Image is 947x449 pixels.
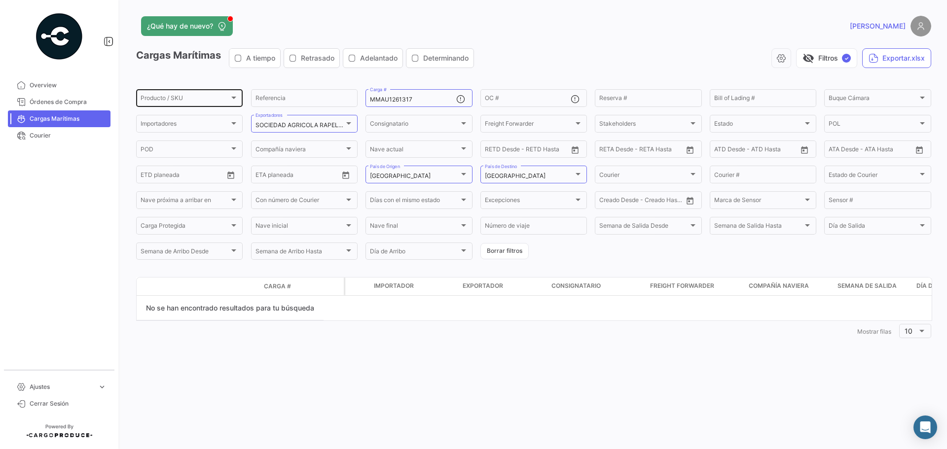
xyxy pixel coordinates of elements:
[301,53,334,63] span: Retrasado
[745,277,834,295] datatable-header-cell: Compañía naviera
[343,49,402,68] button: Adelantado
[319,282,344,290] datatable-header-cell: Póliza
[624,147,663,154] input: Hasta
[913,415,937,439] div: Abrir Intercom Messenger
[862,48,931,68] button: Exportar.xlsx
[599,147,617,154] input: Desde
[802,52,814,64] span: visibility_off
[370,122,459,129] span: Consignatario
[374,281,414,290] span: Importador
[141,198,229,205] span: Nave próxima a arribar en
[752,147,792,154] input: ATD Hasta
[547,277,646,295] datatable-header-cell: Consignatario
[338,168,353,182] button: Open calendar
[147,21,213,31] span: ¿Qué hay de nuevo?
[181,282,260,290] datatable-header-cell: Estado de Envio
[714,147,745,154] input: ATD Desde
[223,168,238,182] button: Open calendar
[255,147,344,154] span: Compañía naviera
[30,114,107,123] span: Cargas Marítimas
[714,198,803,205] span: Marca de Sensor
[30,131,107,140] span: Courier
[866,147,905,154] input: ATA Hasta
[857,328,891,335] span: Mostrar filas
[8,110,110,127] a: Cargas Marítimas
[905,327,912,335] span: 10
[643,198,682,205] input: Creado Hasta
[8,127,110,144] a: Courier
[829,224,917,231] span: Día de Salida
[829,147,859,154] input: ATA Desde
[485,147,503,154] input: Desde
[370,147,459,154] span: Nave actual
[360,53,398,63] span: Adelantado
[35,12,84,61] img: powered-by.png
[850,21,906,31] span: [PERSON_NAME]
[141,224,229,231] span: Carga Protegida
[136,48,477,68] h3: Cargas Marítimas
[284,49,339,68] button: Retrasado
[137,296,324,320] div: No se han encontrado resultados para tu búsqueda
[599,198,636,205] input: Creado Desde
[345,277,370,295] datatable-header-cell: Carga Protegida
[30,81,107,90] span: Overview
[650,281,714,290] span: Freight Forwarder
[911,16,931,36] img: placeholder-user.png
[30,98,107,106] span: Órdenes de Compra
[255,224,344,231] span: Nave inicial
[480,243,529,259] button: Borrar filtros
[714,122,803,129] span: Estado
[370,172,431,179] mat-select-trigger: [GEOGRAPHIC_DATA]
[797,142,812,157] button: Open calendar
[229,49,280,68] button: A tiempo
[30,399,107,408] span: Cerrar Sesión
[599,173,688,179] span: Courier
[165,173,205,179] input: Hasta
[834,277,912,295] datatable-header-cell: Semana de Salida
[370,224,459,231] span: Nave final
[141,173,158,179] input: Desde
[485,122,574,129] span: Freight Forwarder
[370,249,459,256] span: Día de Arribo
[255,173,273,179] input: Desde
[912,142,927,157] button: Open calendar
[749,281,809,290] span: Compañía naviera
[141,147,229,154] span: POD
[141,122,229,129] span: Importadores
[370,198,459,205] span: Días con el mismo estado
[599,224,688,231] span: Semana de Salida Desde
[510,147,549,154] input: Hasta
[141,96,229,103] span: Producto / SKU
[246,53,275,63] span: A tiempo
[370,277,459,295] datatable-header-cell: Importador
[796,48,857,68] button: visibility_offFiltros✓
[842,54,851,63] span: ✓
[8,77,110,94] a: Overview
[98,382,107,391] span: expand_more
[30,382,94,391] span: Ajustes
[599,122,688,129] span: Stakeholders
[683,193,697,208] button: Open calendar
[264,282,291,291] span: Carga #
[8,94,110,110] a: Órdenes de Compra
[829,173,917,179] span: Estado de Courier
[141,249,229,256] span: Semana de Arribo Desde
[423,53,469,63] span: Determinando
[683,142,697,157] button: Open calendar
[485,172,546,179] mat-select-trigger: [GEOGRAPHIC_DATA]
[260,278,319,295] datatable-header-cell: Carga #
[551,281,601,290] span: Consignatario
[485,198,574,205] span: Excepciones
[280,173,320,179] input: Hasta
[568,142,583,157] button: Open calendar
[141,16,233,36] button: ¿Qué hay de nuevo?
[459,277,547,295] datatable-header-cell: Exportador
[646,277,745,295] datatable-header-cell: Freight Forwarder
[463,281,503,290] span: Exportador
[838,281,897,290] span: Semana de Salida
[714,224,803,231] span: Semana de Salida Hasta
[829,96,917,103] span: Buque Cámara
[406,49,473,68] button: Determinando
[255,198,344,205] span: Con número de Courier
[255,249,344,256] span: Semana de Arribo Hasta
